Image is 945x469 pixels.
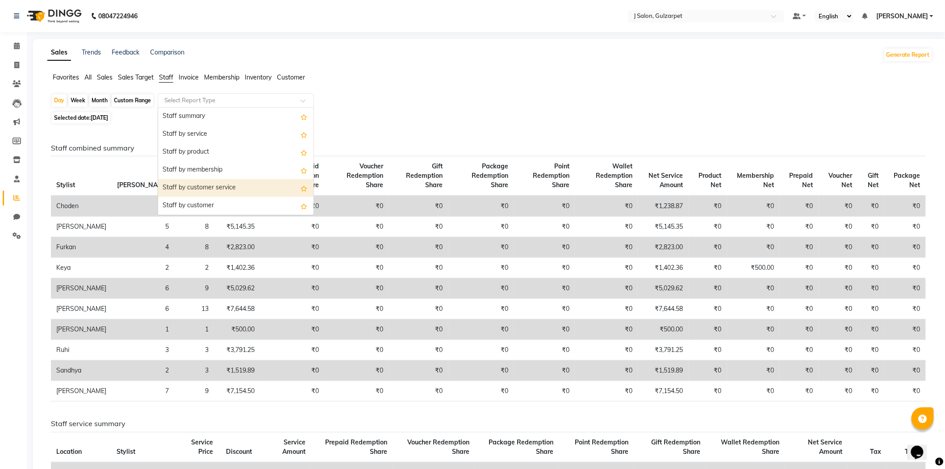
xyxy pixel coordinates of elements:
span: Favorites [53,73,79,81]
span: Wallet Redemption Share [721,438,780,456]
td: ₹0 [448,217,514,237]
td: [PERSON_NAME] [51,299,112,319]
td: ₹0 [575,299,638,319]
a: Sales [47,45,71,61]
span: Membership [204,73,239,81]
td: ₹0 [819,217,858,237]
td: ₹0 [727,196,780,217]
td: ₹0 [819,258,858,278]
td: ₹0 [727,217,780,237]
td: ₹0 [575,381,638,402]
td: ₹0 [689,217,727,237]
td: ₹0 [779,381,819,402]
td: ₹0 [727,340,780,360]
td: ₹0 [514,217,575,237]
span: Service Amount [282,438,305,456]
td: ₹0 [689,237,727,258]
span: All [84,73,92,81]
span: Voucher Redemption Share [407,438,469,456]
td: ₹0 [689,299,727,319]
span: Add this report to Favorites List [301,201,307,211]
td: ₹0 [858,340,884,360]
td: ₹0 [884,237,926,258]
td: ₹0 [689,340,727,360]
td: ₹0 [884,278,926,299]
td: ₹0 [448,237,514,258]
td: ₹1,238.87 [638,196,689,217]
td: ₹0 [448,360,514,381]
td: ₹0 [325,340,389,360]
td: ₹0 [779,237,819,258]
span: Voucher Net [829,172,853,189]
td: ₹1,519.89 [214,360,260,381]
td: 13 [174,299,214,319]
b: 08047224946 [98,4,138,29]
div: Staff by product [158,143,314,161]
td: ₹5,145.35 [638,217,689,237]
td: ₹0 [779,340,819,360]
td: ₹5,029.62 [214,278,260,299]
span: Voucher Redemption Share [347,162,384,189]
span: Stylist [117,448,135,456]
td: [PERSON_NAME] [51,319,112,340]
td: ₹0 [689,278,727,299]
td: ₹0 [260,299,324,319]
td: ₹0 [448,340,514,360]
td: ₹0 [575,319,638,340]
td: 8 [174,237,214,258]
td: ₹0 [858,299,884,319]
span: Membership Net [737,172,774,189]
td: ₹0 [819,237,858,258]
td: ₹0 [779,217,819,237]
span: Total [905,448,920,456]
td: [PERSON_NAME] [51,217,112,237]
td: ₹0 [448,278,514,299]
div: Staff by membership [158,161,314,179]
td: ₹0 [819,340,858,360]
td: ₹0 [689,319,727,340]
td: ₹1,519.89 [638,360,689,381]
td: ₹0 [575,360,638,381]
td: ₹0 [514,360,575,381]
td: ₹0 [260,258,324,278]
td: ₹0 [448,319,514,340]
td: ₹2,823.00 [214,237,260,258]
td: 3 [174,360,214,381]
span: [PERSON_NAME] [876,12,928,21]
span: Gift Redemption Share [652,438,701,456]
td: ₹0 [858,319,884,340]
td: ₹0 [260,381,324,402]
td: ₹0 [389,278,448,299]
span: Add this report to Favorites List [301,183,307,193]
td: ₹0 [448,381,514,402]
td: [PERSON_NAME] [51,278,112,299]
td: ₹0 [575,196,638,217]
div: Custom Range [112,94,153,107]
span: Wallet Redemption Share [596,162,632,189]
td: ₹0 [858,360,884,381]
span: Discount [226,448,252,456]
td: ₹0 [325,278,389,299]
div: Month [89,94,110,107]
td: 1 [112,319,174,340]
td: ₹7,644.58 [638,299,689,319]
td: ₹0 [819,319,858,340]
td: ₹0 [260,217,324,237]
div: Day [52,94,67,107]
img: logo [23,4,84,29]
td: ₹0 [819,299,858,319]
td: ₹0 [575,340,638,360]
span: Add this report to Favorites List [301,129,307,140]
td: ₹3,791.25 [214,340,260,360]
a: Comparison [150,48,184,56]
td: ₹0 [325,381,389,402]
h6: Staff combined summary [51,144,926,152]
span: Staff [159,73,173,81]
td: ₹0 [884,381,926,402]
td: ₹1,402.36 [214,258,260,278]
td: ₹0 [260,237,324,258]
span: Stylist [56,181,75,189]
td: ₹0 [448,299,514,319]
td: ₹0 [325,258,389,278]
td: ₹0 [575,278,638,299]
